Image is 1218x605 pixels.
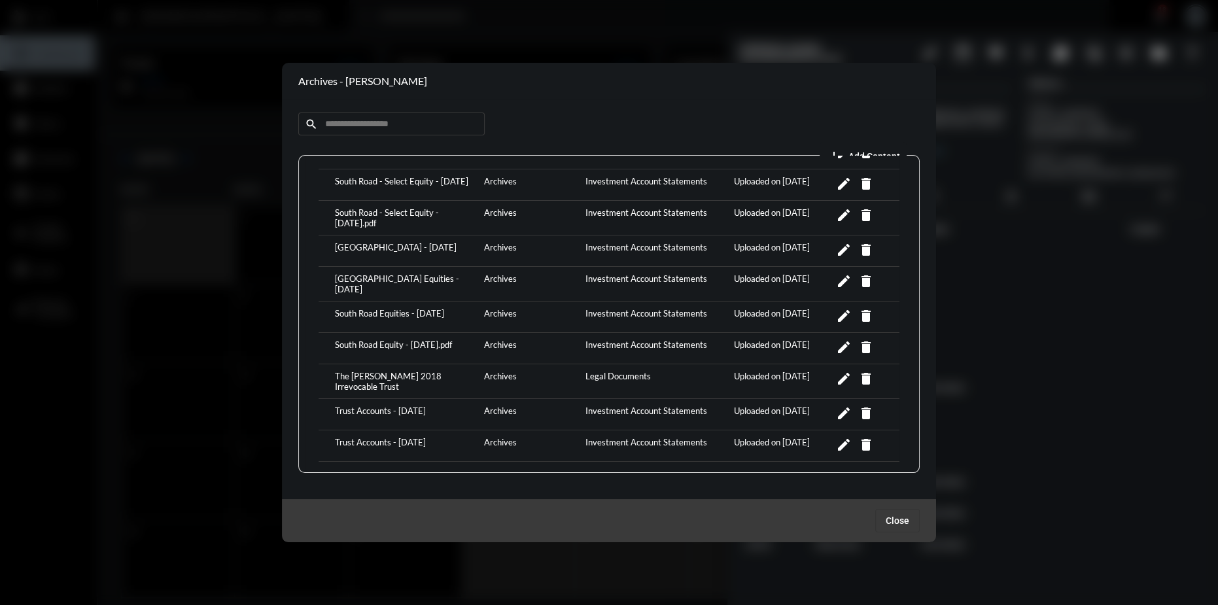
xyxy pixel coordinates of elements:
div: South Road Equity - [DATE].pdf [332,339,481,357]
mat-icon: Edit Content [835,273,851,289]
span: Close [886,515,909,526]
mat-icon: Delete Content [858,371,873,387]
mat-icon: Edit Content [835,339,851,355]
div: Investment Account Statements [582,273,731,294]
div: Archives [481,176,582,194]
button: Close [875,509,920,532]
mat-icon: Delete Content [858,339,873,355]
div: Uploaded on [DATE] [731,273,832,294]
mat-icon: Delete Content [858,207,873,223]
div: South Road - Select Equity - [DATE].pdf [332,207,481,228]
div: Archives [481,437,582,455]
div: Investment Account Statements [582,176,731,194]
mat-icon: Edit Content [835,371,851,387]
button: add vault [820,142,907,168]
mat-icon: Edit Content [835,242,851,258]
mat-icon: Edit Content [835,176,851,192]
mat-icon: Delete Content [858,273,873,289]
h2: Archives - [PERSON_NAME] [298,75,427,87]
div: Investment Account Statements [582,339,731,357]
div: Archives [481,308,582,326]
div: Uploaded on [DATE] [731,242,832,260]
div: Uploaded on [DATE] [731,339,832,357]
mat-icon: Delete Content [858,176,873,192]
div: Investment Account Statements [582,308,731,326]
div: Uploaded on [DATE] [731,207,832,228]
mat-icon: Edit Content [835,207,851,223]
div: South Road Equities - [DATE] [332,308,481,326]
div: [GEOGRAPHIC_DATA] - [DATE] [332,242,481,260]
span: Add Content [848,151,900,162]
mat-icon: Edit Content [835,406,851,421]
div: Uploaded on [DATE] [731,176,832,194]
div: The [PERSON_NAME] 2018 Irrevocable Trust [332,371,481,392]
div: Uploaded on [DATE] [731,308,832,326]
div: Uploaded on [DATE] [731,437,832,455]
mat-icon: Delete Content [858,242,873,258]
mat-icon: Edit Content [835,308,851,324]
div: Archives [481,406,582,423]
div: Uploaded on [DATE] [731,406,832,423]
div: Archives [481,273,582,294]
mat-icon: Delete Content [858,437,873,453]
mat-icon: Delete Content [858,406,873,421]
div: Legal Documents [582,371,731,392]
div: Archives [481,371,582,392]
mat-icon: add [826,148,842,164]
div: Investment Account Statements [582,242,731,260]
div: [GEOGRAPHIC_DATA] Equities - [DATE] [332,273,481,294]
div: Investment Account Statements [582,437,731,455]
mat-icon: Edit Content [835,437,851,453]
div: Investment Account Statements [582,406,731,423]
div: Trust Accounts - [DATE] [332,437,481,455]
div: South Road - Select Equity - [DATE] [332,176,481,194]
div: Archives [481,207,582,228]
div: Uploaded on [DATE] [731,371,832,392]
div: Archives [481,339,582,357]
mat-icon: Delete Content [858,308,873,324]
div: Investment Account Statements [582,207,731,228]
div: Archives [481,242,582,260]
div: Trust Accounts - [DATE] [332,406,481,423]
